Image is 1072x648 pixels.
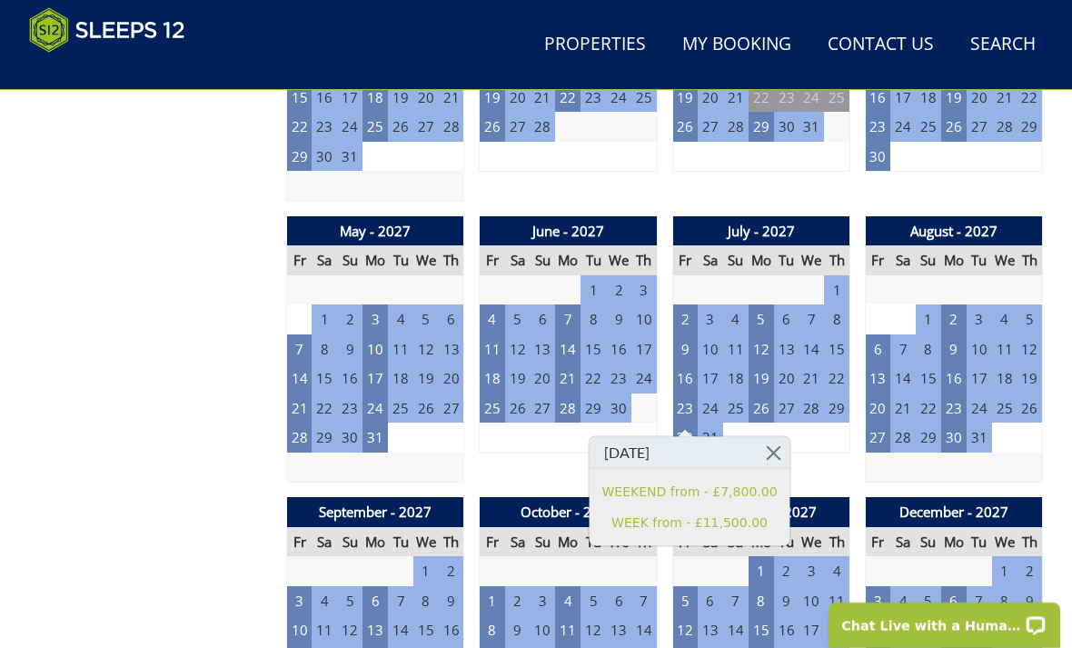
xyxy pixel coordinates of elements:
td: 1 [413,556,439,586]
td: 6 [698,586,723,616]
td: 8 [749,586,774,616]
td: 2 [505,586,531,616]
td: 14 [287,364,313,394]
td: 23 [337,394,362,424]
td: 17 [631,334,657,364]
td: 4 [890,586,916,616]
th: We [799,527,824,557]
td: 21 [890,394,916,424]
td: 30 [672,423,698,453]
td: 6 [865,334,890,364]
td: 12 [672,615,698,645]
td: 14 [723,615,749,645]
td: 22 [916,394,941,424]
a: WEEK from - £11,500.00 [602,513,778,532]
td: 6 [941,586,967,616]
td: 4 [312,586,337,616]
td: 5 [505,304,531,334]
td: 17 [362,364,388,394]
td: 19 [505,364,531,394]
td: 27 [774,394,799,424]
td: 5 [916,586,941,616]
td: 24 [337,112,362,142]
th: Sa [505,527,531,557]
td: 4 [992,304,1017,334]
th: Su [723,245,749,275]
td: 6 [531,304,556,334]
th: Fr [480,527,505,557]
td: 9 [774,586,799,616]
td: 8 [824,304,849,334]
td: 24 [606,83,631,113]
a: Properties [537,25,653,65]
td: 27 [698,112,723,142]
td: 2 [774,556,799,586]
td: 20 [967,83,992,113]
td: 10 [799,586,824,616]
td: 24 [799,83,824,113]
td: 12 [1017,334,1043,364]
th: Mo [362,527,388,557]
td: 9 [505,615,531,645]
td: 20 [774,364,799,394]
td: 21 [799,364,824,394]
th: Fr [287,245,313,275]
td: 26 [672,112,698,142]
th: Th [824,245,849,275]
td: 8 [581,304,606,334]
td: 4 [388,304,413,334]
td: 6 [439,304,464,334]
td: 21 [992,83,1017,113]
td: 20 [505,83,531,113]
td: 23 [312,112,337,142]
iframe: LiveChat chat widget [817,591,1072,648]
td: 31 [799,112,824,142]
td: 22 [581,364,606,394]
td: 16 [337,364,362,394]
td: 15 [287,83,313,113]
td: 5 [749,304,774,334]
a: Contact Us [820,25,941,65]
th: Th [631,245,657,275]
td: 23 [581,83,606,113]
td: 18 [362,83,388,113]
th: August - 2027 [865,216,1042,246]
td: 30 [774,112,799,142]
p: Chat Live with a Human! [25,27,205,42]
td: 13 [362,615,388,645]
td: 9 [606,304,631,334]
td: 30 [312,142,337,172]
th: Sa [312,527,337,557]
td: 13 [698,615,723,645]
td: 30 [941,423,967,453]
td: 11 [723,334,749,364]
td: 28 [992,112,1017,142]
td: 3 [287,586,313,616]
td: 6 [774,304,799,334]
td: 31 [698,423,723,453]
td: 29 [749,112,774,142]
td: 7 [723,586,749,616]
th: Tu [388,245,413,275]
td: 24 [890,112,916,142]
td: 9 [337,334,362,364]
th: Fr [480,245,505,275]
td: 9 [941,334,967,364]
td: 1 [992,556,1017,586]
th: Th [439,245,464,275]
th: Th [1017,245,1043,275]
td: 24 [967,394,992,424]
td: 9 [672,334,698,364]
button: Open LiveChat chat widget [209,24,231,45]
th: Mo [941,527,967,557]
td: 20 [531,364,556,394]
th: July - 2027 [672,216,849,246]
td: 27 [531,394,556,424]
td: 11 [555,615,581,645]
td: 17 [337,83,362,113]
td: 19 [480,83,505,113]
th: We [799,245,824,275]
td: 3 [531,586,556,616]
td: 15 [581,334,606,364]
td: 1 [749,556,774,586]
